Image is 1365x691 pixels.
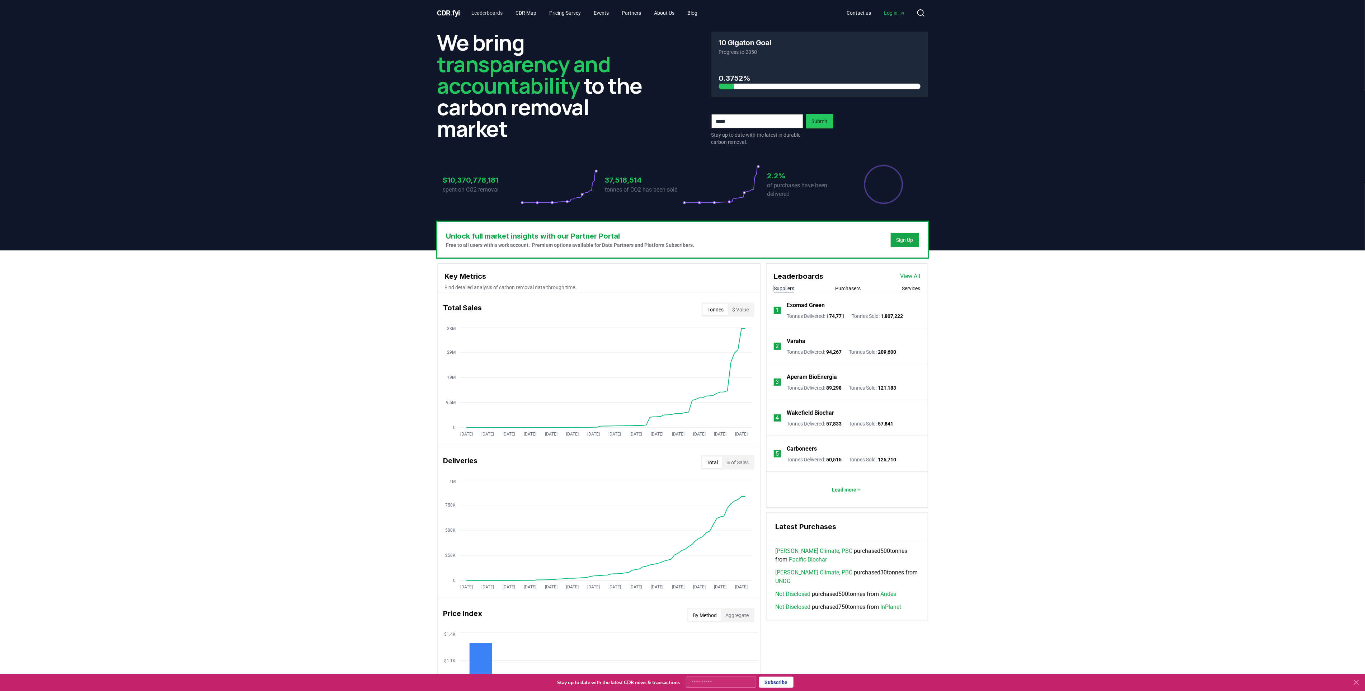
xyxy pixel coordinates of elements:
[775,603,901,611] span: purchased 750 tonnes from
[879,6,911,19] a: Log in
[711,131,803,146] p: Stay up to date with the latest in durable carbon removal.
[775,568,852,577] a: [PERSON_NAME] Climate, PBC
[722,457,753,468] button: % of Sales
[616,6,647,19] a: Partners
[841,6,877,19] a: Contact us
[787,301,825,310] a: Exomad Green
[776,450,779,458] p: 5
[453,425,456,430] tspan: 0
[832,486,856,493] p: Load more
[775,590,810,598] a: Not Disclosed
[503,585,515,590] tspan: [DATE]
[566,432,579,437] tspan: [DATE]
[878,349,896,355] span: 209,600
[878,421,893,427] span: 57,841
[787,409,834,417] a: Wakefield Biochar
[878,385,896,391] span: 121,183
[787,348,842,356] p: Tonnes Delivered :
[775,521,919,532] h3: Latest Purchases
[776,414,779,422] p: 4
[902,285,921,292] button: Services
[503,432,515,437] tspan: [DATE]
[787,337,805,345] a: Varaha
[787,420,842,427] p: Tonnes Delivered :
[836,285,861,292] button: Purchasers
[447,375,456,380] tspan: 19M
[545,432,557,437] tspan: [DATE]
[787,456,842,463] p: Tonnes Delivered :
[826,457,842,462] span: 50,515
[648,6,680,19] a: About Us
[466,6,703,19] nav: Main
[891,233,919,247] button: Sign Up
[719,39,771,46] h3: 10 Gigaton Goal
[719,48,921,56] p: Progress to 2050
[841,6,911,19] nav: Main
[449,479,456,484] tspan: 1M
[787,373,837,381] p: Aperam BioEnergia
[714,585,726,590] tspan: [DATE]
[849,420,893,427] p: Tonnes Sold :
[776,378,779,386] p: 3
[826,483,868,497] button: Load more
[453,578,456,583] tspan: 0
[460,585,473,590] tspan: [DATE]
[445,271,753,282] h3: Key Metrics
[460,432,473,437] tspan: [DATE]
[849,456,896,463] p: Tonnes Sold :
[481,432,494,437] tspan: [DATE]
[714,432,726,437] tspan: [DATE]
[806,114,833,128] button: Submit
[900,272,921,281] a: View All
[787,384,842,391] p: Tonnes Delivered :
[445,528,456,533] tspan: 500K
[735,585,748,590] tspan: [DATE]
[481,585,494,590] tspan: [DATE]
[444,632,456,637] tspan: $1.4K
[775,590,896,598] span: purchased 500 tonnes from
[884,9,905,17] span: Log in
[446,241,695,249] p: Free to all users with a work account. Premium options available for Data Partners and Platform S...
[587,432,600,437] tspan: [DATE]
[896,236,913,244] div: Sign Up
[787,445,817,453] a: Carboneers
[880,603,901,611] a: InPlanet
[774,271,823,282] h3: Leaderboards
[605,175,683,185] h3: 37,518,514
[776,342,779,351] p: 2
[650,432,663,437] tspan: [DATE]
[437,32,654,139] h2: We bring to the carbon removal market
[863,164,904,205] div: Percentage of sales delivered
[650,585,663,590] tspan: [DATE]
[566,585,579,590] tspan: [DATE]
[775,568,919,586] span: purchased 30 tonnes from
[880,590,896,598] a: Andes
[443,185,521,194] p: spent on CO2 removal
[444,658,456,663] tspan: $1.1K
[608,585,621,590] tspan: [DATE]
[466,6,508,19] a: Leaderboards
[443,175,521,185] h3: $10,370,778,181
[767,181,845,198] p: of purchases have been delivered
[767,170,845,181] h3: 2.2%
[629,585,642,590] tspan: [DATE]
[437,49,611,100] span: transparency and accountability
[443,302,482,317] h3: Total Sales
[881,313,903,319] span: 1,807,222
[587,585,600,590] tspan: [DATE]
[693,585,705,590] tspan: [DATE]
[878,457,896,462] span: 125,710
[588,6,615,19] a: Events
[702,457,722,468] button: Total
[774,285,794,292] button: Suppliers
[451,9,453,17] span: .
[682,6,703,19] a: Blog
[826,385,842,391] span: 89,298
[445,553,456,558] tspan: 250K
[703,304,728,315] button: Tonnes
[826,421,842,427] span: 57,833
[524,585,536,590] tspan: [DATE]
